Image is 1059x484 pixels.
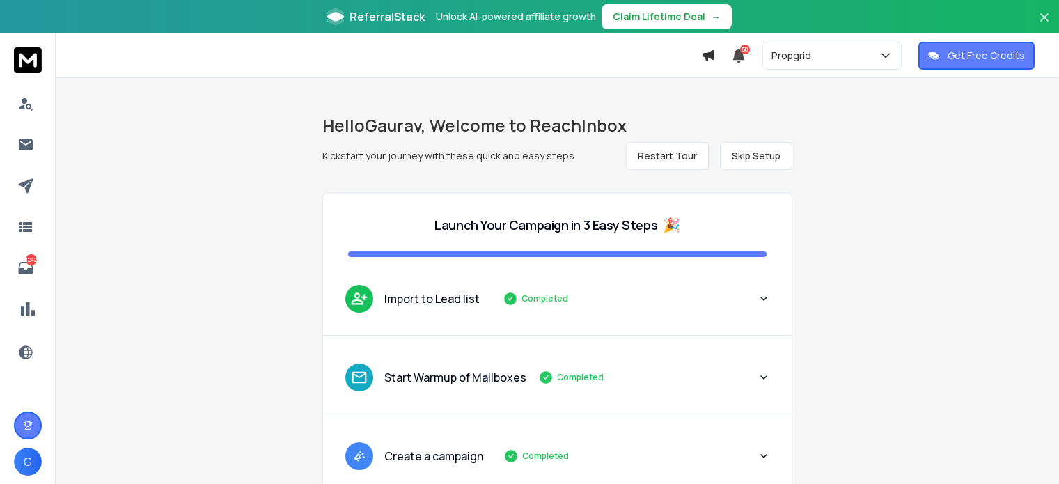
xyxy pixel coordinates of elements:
[12,254,40,282] a: 1242
[521,293,568,304] p: Completed
[740,45,750,54] span: 50
[350,8,425,25] span: ReferralStack
[771,49,817,63] p: Propgrid
[522,451,569,462] p: Completed
[602,4,732,29] button: Claim Lifetime Deal→
[350,368,368,387] img: lead
[720,142,792,170] button: Skip Setup
[384,448,483,465] p: Create a campaign
[663,215,680,235] span: 🎉
[436,10,596,24] p: Unlock AI-powered affiliate growth
[1035,8,1053,42] button: Close banner
[322,114,792,136] h1: Hello Gaurav , Welcome to ReachInbox
[26,254,37,265] p: 1242
[626,142,709,170] button: Restart Tour
[14,448,42,476] button: G
[384,290,480,307] p: Import to Lead list
[711,10,721,24] span: →
[918,42,1035,70] button: Get Free Credits
[948,49,1025,63] p: Get Free Credits
[323,274,792,335] button: leadImport to Lead listCompleted
[732,149,780,163] span: Skip Setup
[350,447,368,465] img: lead
[384,369,526,386] p: Start Warmup of Mailboxes
[350,290,368,307] img: lead
[322,149,574,163] p: Kickstart your journey with these quick and easy steps
[557,372,604,383] p: Completed
[434,215,657,235] p: Launch Your Campaign in 3 Easy Steps
[323,352,792,414] button: leadStart Warmup of MailboxesCompleted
